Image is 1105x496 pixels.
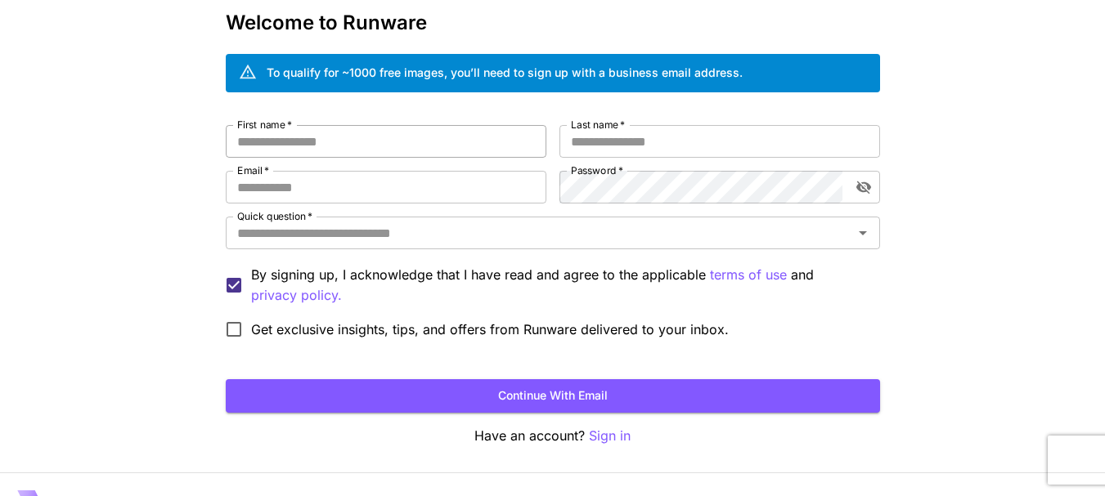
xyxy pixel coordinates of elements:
[226,11,880,34] h3: Welcome to Runware
[851,221,874,244] button: Open
[849,172,878,202] button: toggle password visibility
[267,64,743,81] div: To qualify for ~1000 free images, you’ll need to sign up with a business email address.
[251,285,342,306] button: By signing up, I acknowledge that I have read and agree to the applicable terms of use and
[237,209,312,223] label: Quick question
[251,319,729,339] span: Get exclusive insights, tips, and offers from Runware delivered to your inbox.
[226,426,880,446] p: Have an account?
[251,285,342,306] p: privacy policy.
[237,163,269,177] label: Email
[237,118,292,132] label: First name
[710,265,787,285] p: terms of use
[710,265,787,285] button: By signing up, I acknowledge that I have read and agree to the applicable and privacy policy.
[251,265,867,306] p: By signing up, I acknowledge that I have read and agree to the applicable and
[571,118,625,132] label: Last name
[589,426,631,446] button: Sign in
[226,379,880,413] button: Continue with email
[571,163,623,177] label: Password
